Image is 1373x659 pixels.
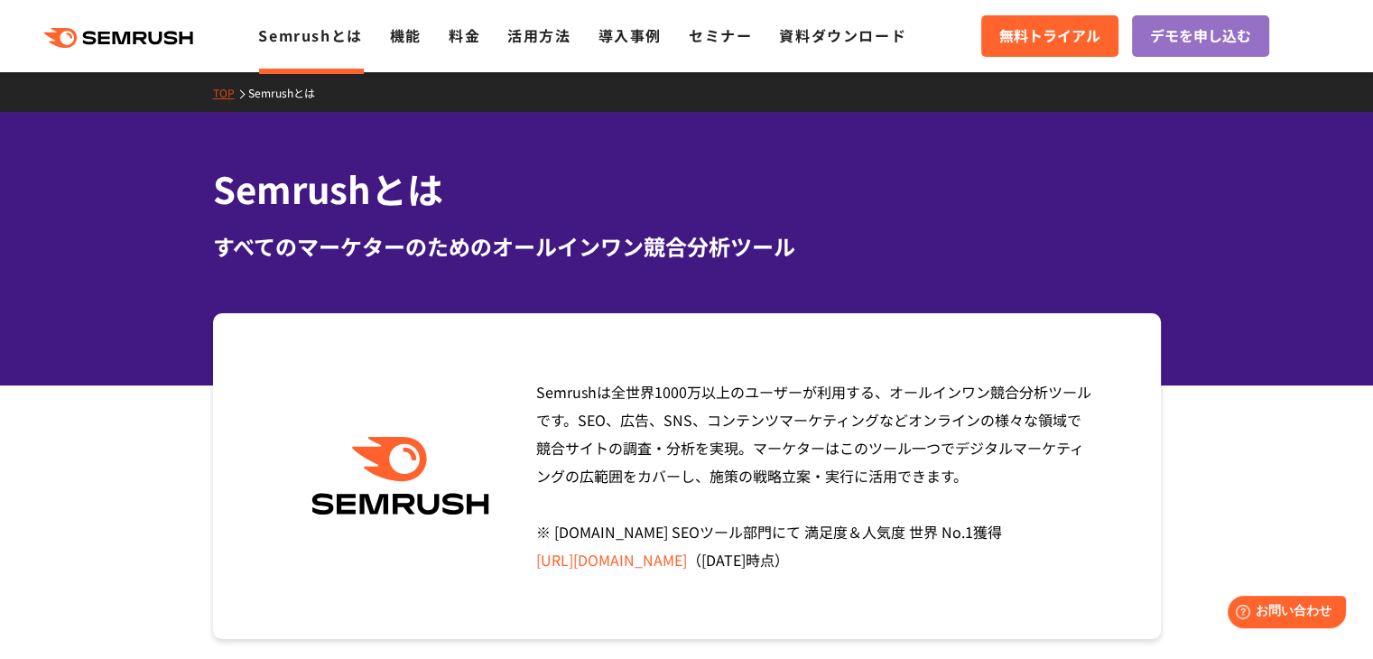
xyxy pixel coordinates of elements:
[390,24,422,46] a: 機能
[258,24,362,46] a: Semrushとは
[302,437,498,515] img: Semrush
[507,24,571,46] a: 活用方法
[536,381,1091,571] span: Semrushは全世界1000万以上のユーザーが利用する、オールインワン競合分析ツールです。SEO、広告、SNS、コンテンツマーケティングなどオンラインの様々な領域で競合サイトの調査・分析を実現...
[779,24,906,46] a: 資料ダウンロード
[999,24,1100,48] span: 無料トライアル
[598,24,662,46] a: 導入事例
[1150,24,1251,48] span: デモを申し込む
[536,549,687,571] a: [URL][DOMAIN_NAME]
[1132,15,1269,57] a: デモを申し込む
[449,24,480,46] a: 料金
[689,24,752,46] a: セミナー
[213,230,1161,263] div: すべてのマーケターのためのオールインワン競合分析ツール
[213,162,1161,216] h1: Semrushとは
[213,85,248,100] a: TOP
[981,15,1118,57] a: 無料トライアル
[1212,589,1353,639] iframe: Help widget launcher
[248,85,329,100] a: Semrushとは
